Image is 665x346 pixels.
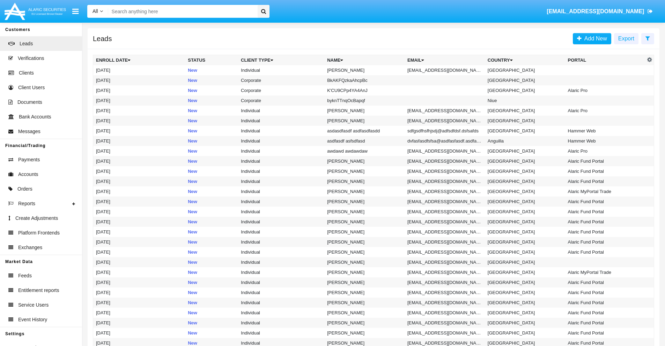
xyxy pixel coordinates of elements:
span: Create Adjustments [15,215,58,222]
td: Alaric Fund Portal [565,227,645,237]
td: Individual [238,106,324,116]
td: New [185,85,238,95]
td: New [185,176,238,186]
td: [PERSON_NAME] [324,318,405,328]
td: [DATE] [93,237,185,247]
td: [GEOGRAPHIC_DATA] [485,156,565,166]
td: Corporate [238,75,324,85]
td: Individual [238,126,324,136]
td: Individual [238,217,324,227]
td: Alaric Fund Portal [565,247,645,257]
td: New [185,116,238,126]
td: [GEOGRAPHIC_DATA] [485,207,565,217]
td: [EMAIL_ADDRESS][DOMAIN_NAME] [405,217,485,227]
span: Event History [18,316,47,323]
span: Clients [19,69,34,77]
span: Leads [20,40,33,47]
td: [GEOGRAPHIC_DATA] [485,166,565,176]
td: [DATE] [93,75,185,85]
td: New [185,75,238,85]
td: [EMAIL_ADDRESS][DOMAIN_NAME] [405,197,485,207]
td: [DATE] [93,308,185,318]
td: New [185,156,238,166]
td: Alaric Fund Portal [565,207,645,217]
td: [PERSON_NAME] [324,166,405,176]
th: Email [405,55,485,66]
span: Platform Frontends [18,229,60,237]
td: Individual [238,227,324,237]
td: New [185,217,238,227]
td: New [185,328,238,338]
td: [PERSON_NAME] [324,227,405,237]
td: [GEOGRAPHIC_DATA] [485,318,565,328]
td: [PERSON_NAME] [324,176,405,186]
td: [GEOGRAPHIC_DATA] [485,298,565,308]
span: Bank Accounts [19,113,51,121]
td: Alaric Fund Portal [565,237,645,247]
td: [GEOGRAPHIC_DATA] [485,176,565,186]
td: byknTTnqOcBapqf [324,95,405,106]
td: [GEOGRAPHIC_DATA] [485,106,565,116]
td: [PERSON_NAME] [324,277,405,287]
td: [DATE] [93,186,185,197]
td: Alaric Fund Portal [565,298,645,308]
td: [DATE] [93,65,185,75]
td: [EMAIL_ADDRESS][DOMAIN_NAME] [405,166,485,176]
td: [GEOGRAPHIC_DATA] [485,65,565,75]
td: [PERSON_NAME] [324,217,405,227]
img: Logo image [3,1,67,22]
td: [DATE] [93,227,185,237]
td: [DATE] [93,85,185,95]
td: Individual [238,237,324,247]
td: [GEOGRAPHIC_DATA] [485,247,565,257]
span: Export [618,36,634,41]
td: Alaric Fund Portal [565,176,645,186]
td: [EMAIL_ADDRESS][DOMAIN_NAME] [405,308,485,318]
td: [GEOGRAPHIC_DATA] [485,287,565,298]
td: [EMAIL_ADDRESS][DOMAIN_NAME] [405,186,485,197]
td: Individual [238,186,324,197]
td: [DATE] [93,126,185,136]
td: [EMAIL_ADDRESS][DOMAIN_NAME] [405,287,485,298]
td: [GEOGRAPHIC_DATA] [485,277,565,287]
span: Documents [17,99,42,106]
td: [EMAIL_ADDRESS][DOMAIN_NAME] [405,156,485,166]
td: New [185,136,238,146]
td: Individual [238,65,324,75]
th: Enroll Date [93,55,185,66]
span: Service Users [18,301,49,309]
td: [GEOGRAPHIC_DATA] [485,85,565,95]
td: [PERSON_NAME] [324,106,405,116]
td: [PERSON_NAME] [324,197,405,207]
td: [EMAIL_ADDRESS][DOMAIN_NAME] [405,247,485,257]
td: New [185,277,238,287]
td: [PERSON_NAME] [324,287,405,298]
td: Individual [238,116,324,126]
td: Individual [238,318,324,328]
th: Client Type [238,55,324,66]
td: [GEOGRAPHIC_DATA] [485,227,565,237]
span: [EMAIL_ADDRESS][DOMAIN_NAME] [547,8,644,14]
td: New [185,197,238,207]
td: New [185,65,238,75]
span: Exchanges [18,244,42,251]
td: [DATE] [93,136,185,146]
td: New [185,257,238,267]
td: Individual [238,328,324,338]
td: Niue [485,95,565,106]
td: [PERSON_NAME] [324,298,405,308]
td: New [185,247,238,257]
td: [DATE] [93,176,185,186]
td: Individual [238,146,324,156]
td: Anguilla [485,136,565,146]
td: Alaric Fund Portal [565,318,645,328]
span: Entitlement reports [18,287,59,294]
td: [DATE] [93,116,185,126]
td: [GEOGRAPHIC_DATA] [485,267,565,277]
td: [DATE] [93,197,185,207]
td: [EMAIL_ADDRESS][DOMAIN_NAME] [405,207,485,217]
a: Add New [573,33,611,44]
span: Payments [18,156,40,163]
input: Search [108,5,255,18]
td: New [185,95,238,106]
